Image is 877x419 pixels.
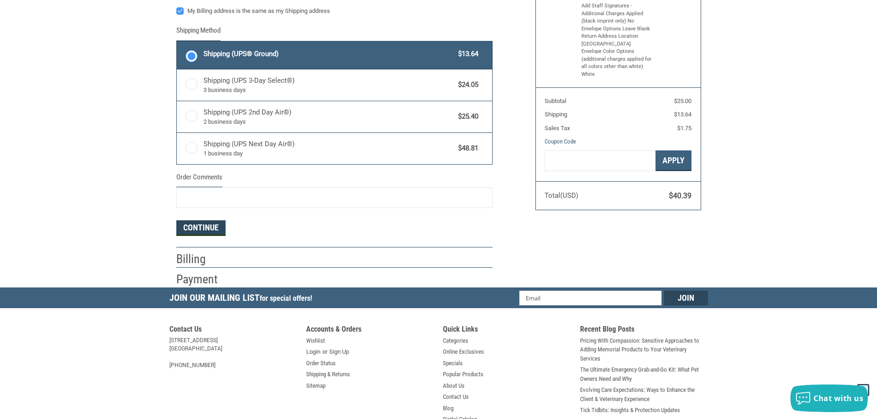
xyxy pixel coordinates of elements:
[203,75,454,95] span: Shipping (UPS 3-Day Select®)
[306,336,325,345] a: Wishlist
[443,347,484,356] a: Online Exclusives
[664,291,708,305] input: Join
[443,336,468,345] a: Categories
[669,191,691,200] span: $40.39
[656,150,691,171] button: Apply
[203,107,454,126] span: Shipping (UPS 2nd Day Air®)
[790,385,868,412] button: Chat with us
[306,370,350,379] a: Shipping & Returns
[306,381,325,390] a: Sitemap
[545,98,566,104] span: Subtotal
[329,347,349,356] a: Sign Up
[306,325,434,336] h5: Accounts & Orders
[260,294,312,303] span: for special offers!
[581,2,653,25] li: Add Staff Signatures - Additional Charges Applied (black imprint only) No
[454,143,479,154] span: $48.81
[176,7,493,15] label: My Billing address is the same as my Shipping address
[306,347,320,356] a: Login
[443,359,463,368] a: Specials
[443,370,483,379] a: Popular Products
[169,325,297,336] h5: Contact Us
[580,325,708,336] h5: Recent Blog Posts
[203,139,454,158] span: Shipping (UPS Next Day Air®)
[203,86,454,95] span: 3 business days
[454,80,479,90] span: $24.05
[580,406,680,415] a: Tick Tidbits: Insights & Protection Updates
[580,385,708,403] a: Evolving Care Expectations: Ways to Enhance the Client & Veterinary Experience
[169,287,317,311] h5: Join Our Mailing List
[203,149,454,158] span: 1 business day
[443,404,453,413] a: Blog
[176,220,226,236] button: Continue
[545,150,656,171] input: Gift Certificate or Coupon Code
[674,111,691,118] span: $13.64
[545,138,576,145] a: Coupon Code
[454,49,479,59] span: $13.64
[169,336,297,369] address: [STREET_ADDRESS] [GEOGRAPHIC_DATA] [PHONE_NUMBER]
[176,172,222,187] legend: Order Comments
[545,111,567,118] span: Shipping
[545,125,570,132] span: Sales Tax
[203,117,454,126] span: 2 business days
[317,347,333,356] span: or
[677,125,691,132] span: $1.75
[443,392,469,402] a: Contact Us
[580,365,708,383] a: The Ultimate Emergency Grab-and-Go Kit: What Pet Owners Need and Why
[176,25,221,40] legend: Shipping Method
[813,393,863,403] span: Chat with us
[306,359,336,368] a: Order Status
[581,25,653,33] li: Envelope Options Leave Blank
[545,191,578,200] span: Total (USD)
[454,111,479,122] span: $25.40
[176,272,230,287] h2: Payment
[443,325,571,336] h5: Quick Links
[674,98,691,104] span: $25.00
[203,49,454,59] span: Shipping (UPS® Ground)
[519,291,662,305] input: Email
[176,252,230,267] h2: Billing
[443,381,465,390] a: About Us
[581,48,653,78] li: Envelope Color Options (additional charges applied for all colors other than white) White
[580,336,708,363] a: Pricing With Compassion: Sensitive Approaches to Adding Memorial Products to Your Veterinary Serv...
[581,33,653,48] li: Return Address Location [GEOGRAPHIC_DATA]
